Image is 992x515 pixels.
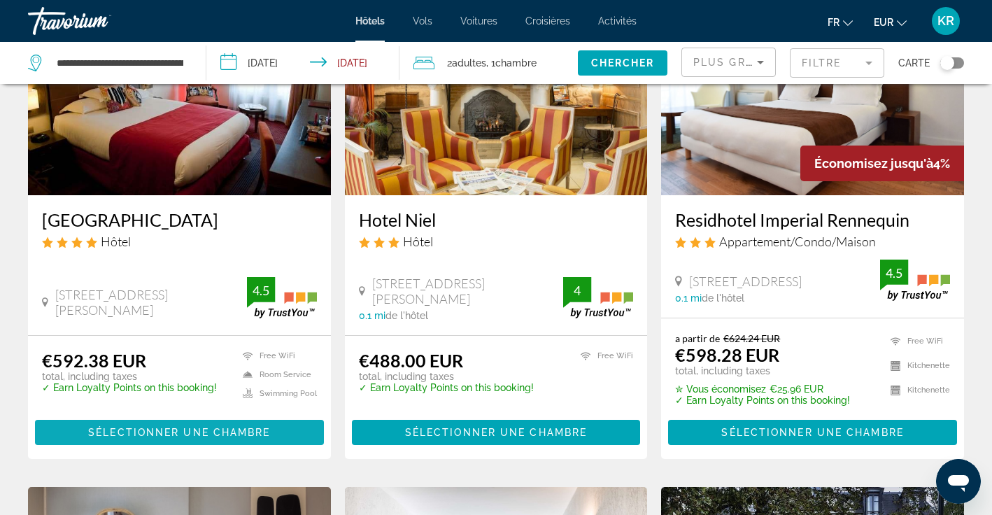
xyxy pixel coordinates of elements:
span: Plus grandes économies [693,57,860,68]
span: 0.1 mi [675,292,702,304]
img: trustyou-badge.svg [880,260,950,301]
span: EUR [874,17,893,28]
span: 2 [447,53,486,73]
ins: €488.00 EUR [359,350,463,371]
p: total, including taxes [42,371,217,382]
a: Activités [598,15,637,27]
a: [GEOGRAPHIC_DATA] [42,209,317,230]
ins: €598.28 EUR [675,344,779,365]
span: a partir de [675,332,720,344]
button: Toggle map [930,57,964,69]
span: Sélectionner une chambre [405,427,587,438]
span: Économisez jusqu'à [814,156,933,171]
ins: €592.38 EUR [42,350,146,371]
p: ✓ Earn Loyalty Points on this booking! [675,395,850,406]
button: Change currency [874,12,907,32]
span: fr [828,17,839,28]
span: [STREET_ADDRESS] [689,274,802,289]
span: de l'hôtel [702,292,744,304]
div: 4% [800,146,964,181]
span: [STREET_ADDRESS][PERSON_NAME] [55,287,247,318]
div: 4.5 [880,264,908,281]
p: ✓ Earn Loyalty Points on this booking! [42,382,217,393]
button: Check-in date: Nov 27, 2025 Check-out date: Nov 30, 2025 [206,42,399,84]
a: Hôtels [355,15,385,27]
span: 0.1 mi [359,310,385,321]
span: Chambre [495,57,537,69]
div: 4 [563,282,591,299]
button: Filter [790,48,884,78]
span: Appartement/Condo/Maison [719,234,876,249]
img: trustyou-badge.svg [563,277,633,318]
span: Hôtel [101,234,131,249]
span: ✮ Vous économisez [675,383,766,395]
mat-select: Sort by [693,54,764,71]
p: total, including taxes [359,371,534,382]
button: User Menu [928,6,964,36]
span: Adultes [452,57,486,69]
a: Sélectionner une chambre [668,423,957,439]
li: Free WiFi [574,350,633,362]
p: €25.96 EUR [675,383,850,395]
span: Hôtel [403,234,433,249]
li: Swimming Pool [236,388,317,400]
span: , 1 [486,53,537,73]
a: Voitures [460,15,497,27]
button: Sélectionner une chambre [35,420,324,445]
li: Kitchenette [884,381,950,399]
span: Sélectionner une chambre [721,427,903,438]
button: Chercher [578,50,667,76]
iframe: Bouton de lancement de la fenêtre de messagerie [936,459,981,504]
li: Kitchenette [884,357,950,374]
button: Sélectionner une chambre [668,420,957,445]
p: ✓ Earn Loyalty Points on this booking! [359,382,534,393]
span: [STREET_ADDRESS][PERSON_NAME] [372,276,564,306]
a: Vols [413,15,432,27]
a: Hotel Niel [359,209,634,230]
div: 4.5 [247,282,275,299]
div: 4 star Hotel [42,234,317,249]
span: KR [937,14,954,28]
a: Sélectionner une chambre [352,423,641,439]
span: Sélectionner une chambre [88,427,270,438]
span: Chercher [591,57,655,69]
li: Free WiFi [884,332,950,350]
a: Sélectionner une chambre [35,423,324,439]
button: Sélectionner une chambre [352,420,641,445]
button: Change language [828,12,853,32]
span: Carte [898,53,930,73]
del: €624.24 EUR [723,332,780,344]
a: Residhotel Imperial Rennequin [675,209,950,230]
button: Travelers: 2 adults, 0 children [399,42,578,84]
span: de l'hôtel [385,310,428,321]
a: Croisières [525,15,570,27]
li: Room Service [236,369,317,381]
div: 3 star Hotel [359,234,634,249]
img: trustyou-badge.svg [247,277,317,318]
li: Free WiFi [236,350,317,362]
div: 3 star Apartment [675,234,950,249]
a: Travorium [28,3,168,39]
p: total, including taxes [675,365,850,376]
